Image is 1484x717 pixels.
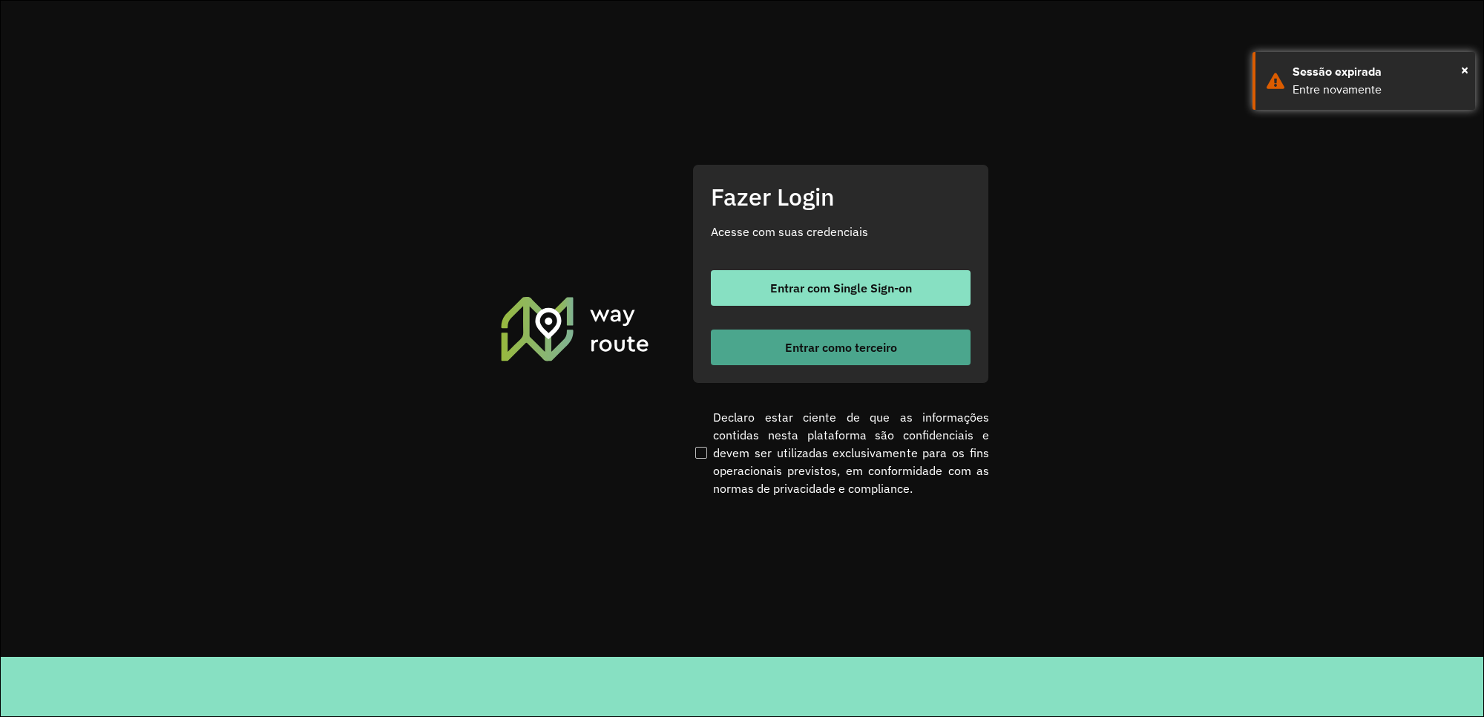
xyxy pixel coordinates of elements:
p: Acesse com suas credenciais [711,223,971,240]
h2: Fazer Login [711,183,971,211]
span: Entrar com Single Sign-on [770,282,912,294]
div: Sessão expirada [1293,63,1464,81]
span: Entrar como terceiro [785,341,897,353]
span: × [1461,59,1468,81]
label: Declaro estar ciente de que as informações contidas nesta plataforma são confidenciais e devem se... [692,408,989,497]
button: Close [1461,59,1468,81]
img: Roteirizador AmbevTech [499,295,651,363]
button: button [711,270,971,306]
button: button [711,330,971,365]
div: Entre novamente [1293,81,1464,99]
